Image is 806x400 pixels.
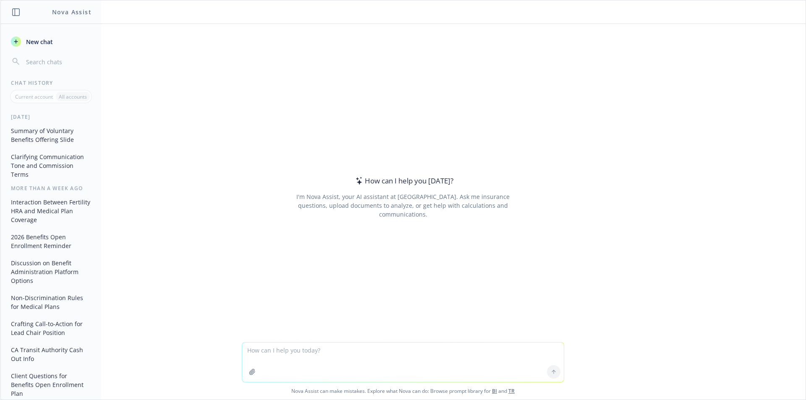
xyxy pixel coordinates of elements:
[8,230,94,253] button: 2026 Benefits Open Enrollment Reminder
[8,343,94,366] button: CA Transit Authority Cash Out Info
[52,8,92,16] h1: Nova Assist
[15,93,53,100] p: Current account
[8,124,94,146] button: Summary of Voluntary Benefits Offering Slide
[8,256,94,288] button: Discussion on Benefit Administration Platform Options
[24,37,53,46] span: New chat
[353,175,453,186] div: How can I help you [DATE]?
[8,291,94,314] button: Non-Discrimination Rules for Medical Plans
[508,387,515,395] a: TR
[492,387,497,395] a: BI
[24,56,91,68] input: Search chats
[285,192,521,219] div: I'm Nova Assist, your AI assistant at [GEOGRAPHIC_DATA]. Ask me insurance questions, upload docum...
[59,93,87,100] p: All accounts
[8,195,94,227] button: Interaction Between Fertility HRA and Medical Plan Coverage
[1,185,101,192] div: More than a week ago
[1,113,101,120] div: [DATE]
[8,34,94,49] button: New chat
[4,382,802,400] span: Nova Assist can make mistakes. Explore what Nova can do: Browse prompt library for and
[8,150,94,181] button: Clarifying Communication Tone and Commission Terms
[8,317,94,340] button: Crafting Call-to-Action for Lead Chair Position
[1,79,101,86] div: Chat History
